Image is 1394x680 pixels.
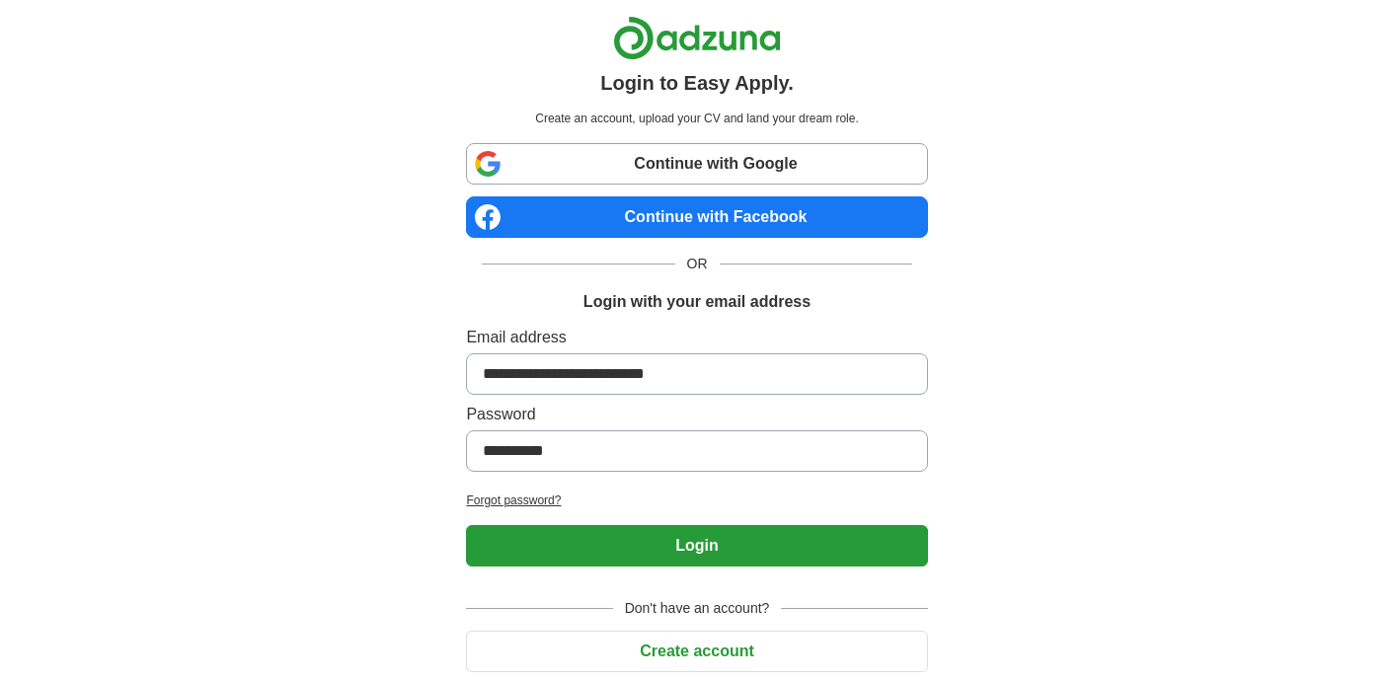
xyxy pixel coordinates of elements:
button: Create account [466,631,927,672]
label: Email address [466,326,927,349]
a: Continue with Google [466,143,927,185]
span: OR [675,254,720,274]
a: Create account [466,642,927,659]
button: Login [466,525,927,567]
h1: Login with your email address [583,290,811,314]
p: Create an account, upload your CV and land your dream role. [470,110,923,127]
h1: Login to Easy Apply. [600,68,794,98]
a: Forgot password? [466,491,927,509]
label: Password [466,403,927,426]
a: Continue with Facebook [466,196,927,238]
span: Don't have an account? [613,598,782,619]
img: Adzuna logo [613,16,781,60]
